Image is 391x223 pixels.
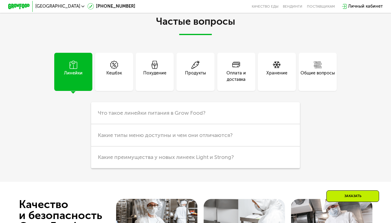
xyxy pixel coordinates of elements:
[143,70,166,83] div: Похудение
[252,4,279,9] a: Качество еды
[98,110,205,116] span: Что такое линейки питания в Grow Food?
[348,3,383,9] div: Личный кабинет
[326,190,379,202] div: Заказать
[87,3,136,9] a: [PHONE_NUMBER]
[106,70,122,83] div: Кешбэк
[44,16,348,35] h2: Частые вопросы
[283,4,302,9] a: Вендинги
[217,70,255,83] div: Оплата и доставка
[185,70,206,83] div: Продукты
[64,70,83,83] div: Линейки
[98,154,234,160] span: Какие преимущества у новых линеек Light и Strong?
[35,4,80,9] span: [GEOGRAPHIC_DATA]
[266,70,287,83] div: Хранение
[98,132,233,138] span: Какие типы меню доступны и чем они отличаются?
[307,4,335,9] div: поставщикам
[300,70,335,83] div: Общие вопросы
